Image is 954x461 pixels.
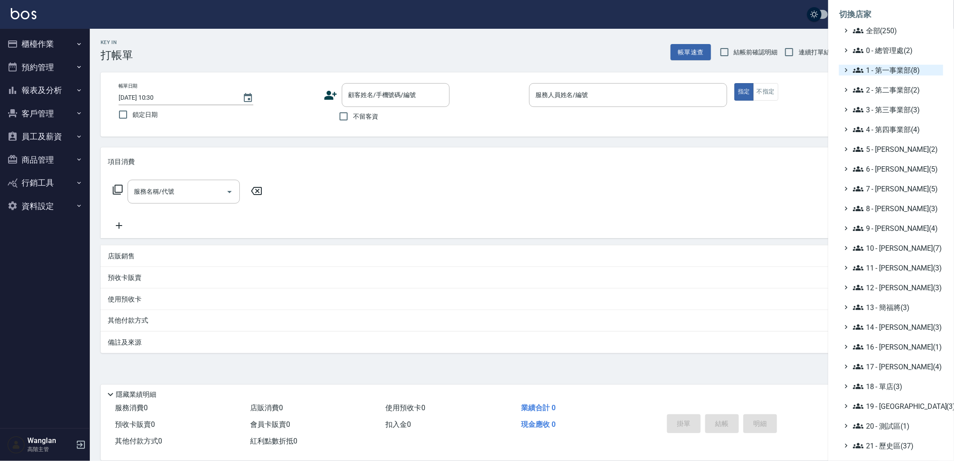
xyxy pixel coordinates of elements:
[853,302,940,313] span: 13 - 簡福將(3)
[853,361,940,372] span: 17 - [PERSON_NAME](4)
[853,243,940,253] span: 10 - [PERSON_NAME](7)
[853,84,940,95] span: 2 - 第二事業部(2)
[853,65,940,75] span: 1 - 第一事業部(8)
[853,164,940,174] span: 6 - [PERSON_NAME](5)
[853,282,940,293] span: 12 - [PERSON_NAME](3)
[853,262,940,273] span: 11 - [PERSON_NAME](3)
[853,322,940,332] span: 14 - [PERSON_NAME](3)
[853,104,940,115] span: 3 - 第三事業部(3)
[839,4,943,25] li: 切換店家
[853,203,940,214] span: 8 - [PERSON_NAME](3)
[853,124,940,135] span: 4 - 第四事業部(4)
[853,401,940,412] span: 19 - [GEOGRAPHIC_DATA](3)
[853,45,940,56] span: 0 - 總管理處(2)
[853,341,940,352] span: 16 - [PERSON_NAME](1)
[853,183,940,194] span: 7 - [PERSON_NAME](5)
[853,223,940,234] span: 9 - [PERSON_NAME](4)
[853,144,940,155] span: 5 - [PERSON_NAME](2)
[853,25,940,36] span: 全部(250)
[853,440,940,451] span: 21 - 歷史區(37)
[853,381,940,392] span: 18 - 單店(3)
[853,421,940,431] span: 20 - 測試區(1)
